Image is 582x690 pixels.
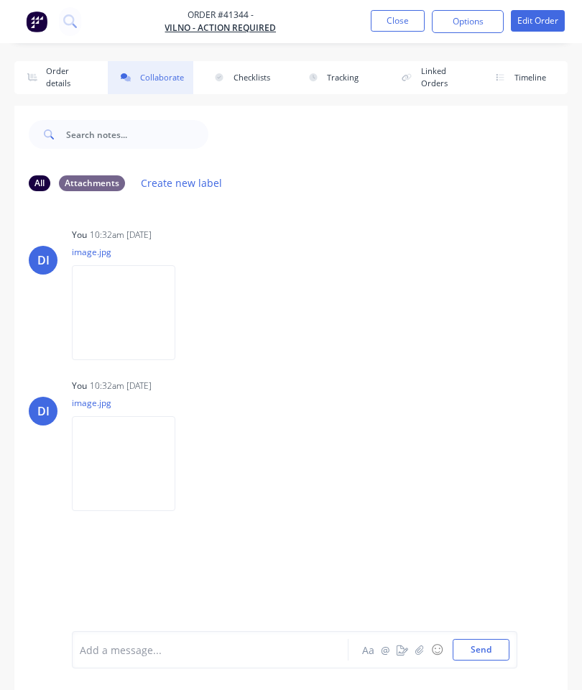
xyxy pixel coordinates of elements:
[72,379,87,392] div: You
[165,22,276,34] a: VILNO - ACTION REQUIRED
[26,11,47,32] img: Factory
[483,61,568,94] button: Timeline
[165,9,276,22] span: Order #41344 -
[377,641,394,658] button: @
[359,641,377,658] button: Aa
[432,10,504,33] button: Options
[134,173,230,193] button: Create new label
[66,120,208,149] input: Search notes...
[72,246,190,258] p: image.jpg
[511,10,565,32] button: Edit Order
[389,61,474,94] button: Linked Orders
[14,61,99,94] button: Order details
[59,175,125,191] div: Attachments
[72,397,190,409] p: image.jpg
[428,641,445,658] button: ☺
[72,229,87,241] div: You
[29,175,50,191] div: All
[453,639,509,661] button: Send
[90,229,152,241] div: 10:32am [DATE]
[37,402,50,420] div: DI
[90,379,152,392] div: 10:32am [DATE]
[202,61,287,94] button: Checklists
[37,252,50,269] div: DI
[295,61,380,94] button: Tracking
[371,10,425,32] button: Close
[108,61,193,94] button: Collaborate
